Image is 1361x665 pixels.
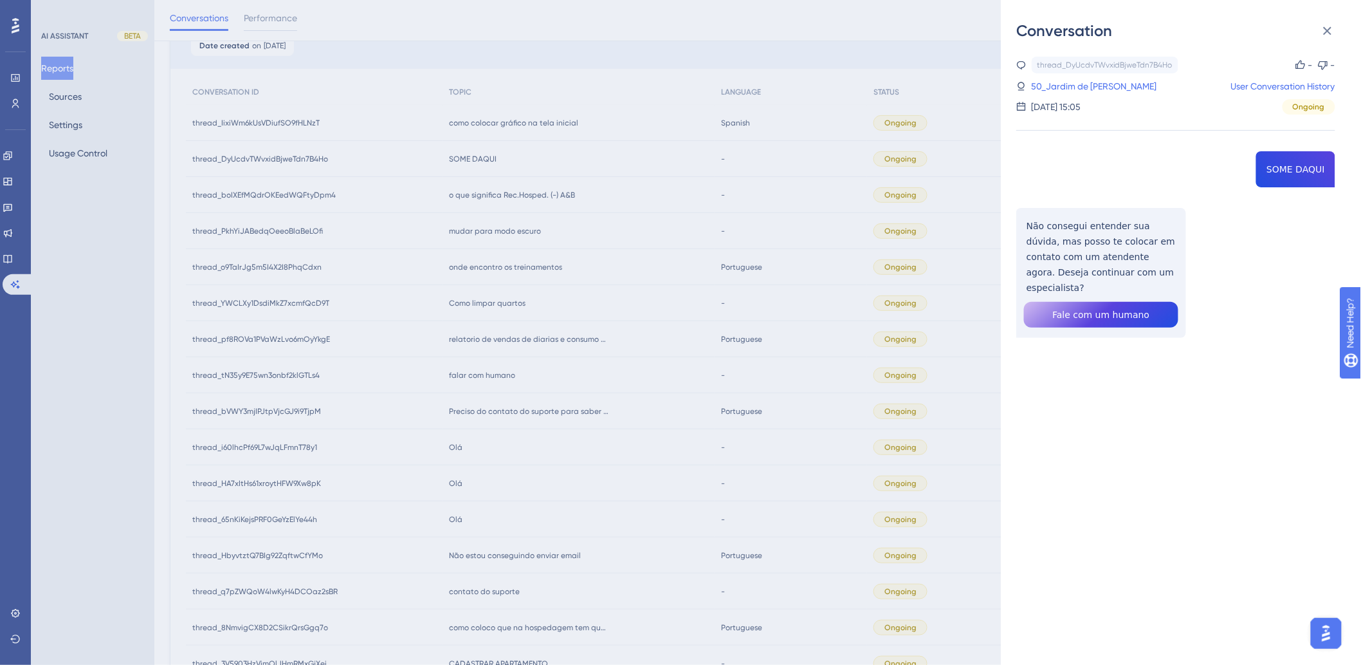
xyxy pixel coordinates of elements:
[1037,60,1173,70] div: thread_DyUcdvTWvxidBjweTdn7B4Ho
[30,3,80,19] span: Need Help?
[1293,102,1325,112] span: Ongoing
[1016,21,1346,41] div: Conversation
[1307,614,1346,653] iframe: UserGuiding AI Assistant Launcher
[1032,99,1081,115] div: [DATE] 15:05
[1032,79,1157,94] a: 50_Jardim de [PERSON_NAME]
[1331,57,1335,73] div: -
[1308,57,1313,73] div: -
[1231,79,1335,94] a: User Conversation History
